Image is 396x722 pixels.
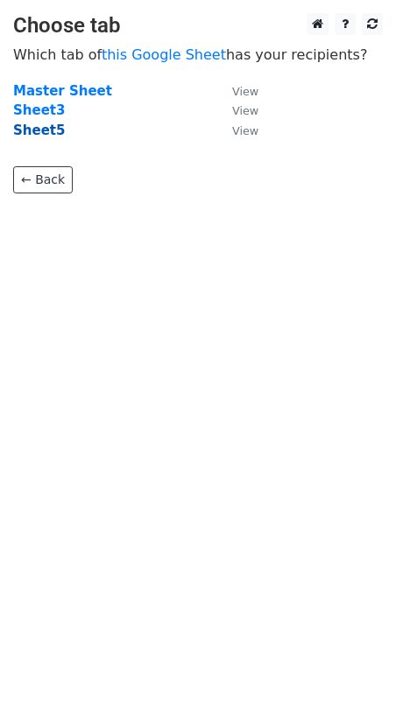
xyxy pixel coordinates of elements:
a: View [215,123,258,138]
a: Master Sheet [13,83,112,99]
a: Sheet5 [13,123,65,138]
small: View [232,104,258,117]
a: ← Back [13,166,73,193]
a: Sheet3 [13,102,65,118]
a: this Google Sheet [102,46,226,63]
a: View [215,102,258,118]
small: View [232,85,258,98]
h3: Choose tab [13,13,383,39]
p: Which tab of has your recipients? [13,46,383,64]
a: View [215,83,258,99]
small: View [232,124,258,137]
